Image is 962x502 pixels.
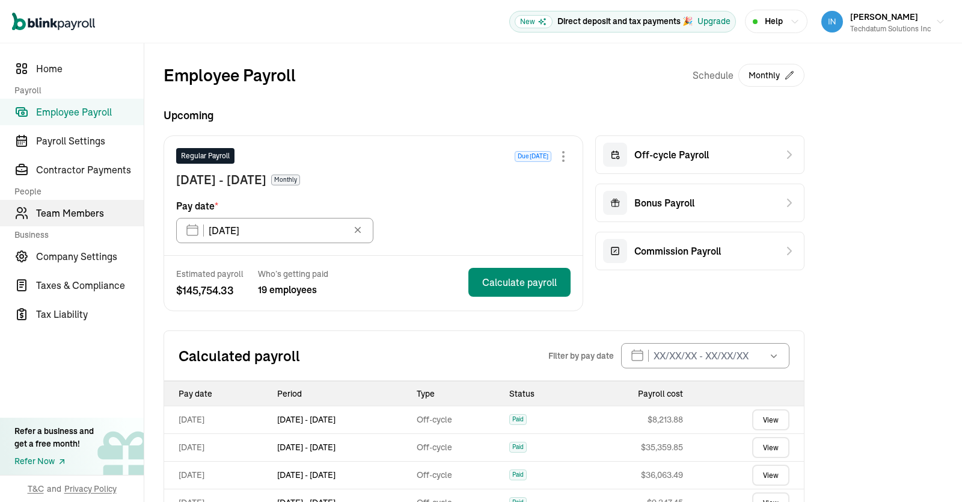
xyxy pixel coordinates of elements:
nav: Global [12,4,95,39]
iframe: Chat Widget [762,372,962,502]
th: Status [504,382,576,406]
td: Off-cycle [412,433,504,461]
td: Off-cycle [412,406,504,433]
span: Pay date [176,199,218,213]
span: Upcoming [164,107,804,123]
span: Taxes & Compliance [36,278,144,293]
span: Contractor Payments [36,163,144,177]
span: $ 36,063.49 [641,469,683,480]
span: Company Settings [36,249,144,264]
span: Privacy Policy [64,483,117,495]
span: Paid [509,469,527,480]
span: Monthly [271,175,300,185]
div: Techdatum Solutions Inc [850,23,931,34]
th: Payroll cost [576,382,688,406]
span: Employee Payroll [36,105,144,119]
span: Who’s getting paid [258,268,328,280]
span: T&C [28,483,44,495]
h2: Calculated payroll [179,346,548,365]
span: Filter by pay date [548,350,614,362]
td: [DATE] - [DATE] [272,433,412,461]
span: Commission Payroll [634,244,721,258]
a: View [752,437,789,458]
th: Type [412,382,504,406]
span: Paid [509,442,527,453]
div: Refer a business and get a free month! [14,425,94,450]
span: Estimated payroll [176,268,244,280]
span: Tax Liability [36,307,144,321]
button: Calculate payroll [468,268,571,297]
td: [DATE] [164,406,272,433]
td: Off-cycle [412,461,504,489]
div: Schedule [693,63,804,88]
span: 19 employees [258,282,328,297]
a: Refer Now [14,455,94,468]
span: Team Members [36,206,144,220]
span: Help [765,15,783,28]
a: View [752,409,789,430]
span: $ 35,359.85 [641,442,683,453]
button: Monthly [738,64,804,87]
td: [DATE] - [DATE] [272,461,412,489]
span: Payroll Settings [36,134,144,148]
h2: Employee Payroll [164,63,296,88]
span: $ 8,213.88 [648,414,683,425]
a: View [752,465,789,486]
th: Pay date [164,382,272,406]
span: Paid [509,414,527,425]
td: [DATE] - [DATE] [272,406,412,433]
input: XX/XX/XX [176,218,373,243]
span: [DATE] - [DATE] [176,171,266,189]
span: Bonus Payroll [634,196,694,210]
span: $ 145,754.33 [176,282,244,299]
span: People [14,185,136,197]
span: Regular Payroll [181,150,230,161]
span: Business [14,229,136,241]
button: Upgrade [697,15,731,28]
th: Period [272,382,412,406]
span: [PERSON_NAME] [850,11,918,22]
span: Home [36,61,144,76]
td: [DATE] [164,461,272,489]
input: XX/XX/XX - XX/XX/XX [621,343,789,368]
td: [DATE] [164,433,272,461]
span: Payroll [14,84,136,96]
p: Direct deposit and tax payments 🎉 [557,15,693,28]
span: Due [DATE] [515,151,551,162]
span: Off-cycle Payroll [634,147,709,162]
button: Help [745,10,807,33]
button: [PERSON_NAME]Techdatum Solutions Inc [816,7,950,37]
span: New [515,15,553,28]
